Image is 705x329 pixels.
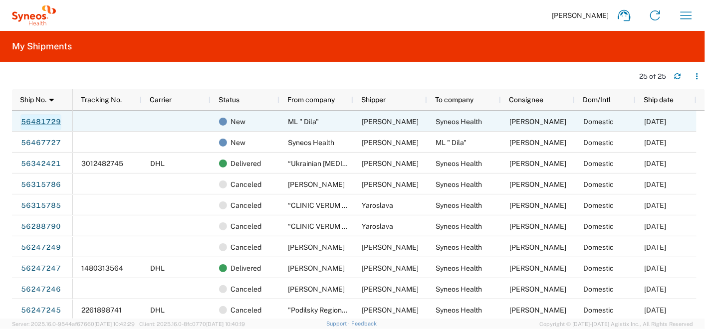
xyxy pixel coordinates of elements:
[644,139,666,147] span: 08/14/2025
[644,264,666,272] span: 07/23/2025
[20,177,61,193] a: 56315786
[552,11,609,20] span: [PERSON_NAME]
[20,240,61,256] a: 56247249
[362,222,393,230] span: Yaroslava
[509,180,566,188] span: Olga Kuptsova
[583,118,614,126] span: Domestic
[436,306,482,314] span: Syneos Health
[231,237,261,258] span: Canceled
[644,160,666,167] span: 08/01/2025
[436,160,482,167] span: Syneos Health
[583,96,611,104] span: Dom/Intl
[436,118,482,126] span: Syneos Health
[362,201,393,209] span: Yaroslava
[288,139,334,147] span: Syneos Health
[231,195,261,216] span: Canceled
[20,198,61,214] a: 56315785
[139,321,245,327] span: Client: 2025.16.0-8fc0770
[288,306,521,314] span: "Podilsky Regional Center of Oncology of the Vinnytsia Regional Council"
[351,321,377,327] a: Feedback
[644,96,674,104] span: Ship date
[583,264,614,272] span: Domestic
[362,180,419,188] span: Lysenko Serhii
[288,118,319,126] span: ML " Dila"
[583,306,614,314] span: Domestic
[509,160,566,167] span: Olga Kuptsova
[81,96,122,104] span: Tracking No.
[287,96,335,104] span: From company
[231,300,261,321] span: Canceled
[362,264,419,272] span: Strilchuk Maryna
[583,180,614,188] span: Domestic
[20,282,61,298] a: 56247246
[12,321,135,327] span: Server: 2025.16.0-9544af67660
[583,201,614,209] span: Domestic
[436,243,482,251] span: Syneos Health
[639,72,666,81] div: 25 of 25
[231,279,261,300] span: Canceled
[231,216,261,237] span: Canceled
[362,285,419,293] span: Lysenko Serhii
[509,201,566,209] span: Olga Kuptsova
[361,96,386,104] span: Shipper
[362,243,419,251] span: Savenko Kateryna
[231,153,261,174] span: Delivered
[509,306,566,314] span: Olga Kuptsova
[583,243,614,251] span: Domestic
[81,306,122,314] span: 2261898741
[436,222,482,230] span: Syneos Health
[583,160,614,167] span: Domestic
[509,243,566,251] span: Olga Kuptsova
[436,139,467,147] span: ML " Dila"
[644,118,666,126] span: 08/19/2025
[644,306,666,314] span: 07/23/2025
[436,264,482,272] span: Syneos Health
[583,285,614,293] span: Domestic
[644,201,666,209] span: 07/30/2025
[150,306,165,314] span: DHL
[12,40,72,52] h2: My Shipments
[435,96,473,104] span: To company
[509,264,566,272] span: Olga Kuptsova
[20,135,61,151] a: 56467727
[288,285,345,293] span: Lysenko Serhii
[509,96,543,104] span: Consignee
[81,264,123,272] span: 1480313564
[509,222,566,230] span: Olga Kuptsova
[644,285,666,293] span: 07/28/2025
[150,96,172,104] span: Carrier
[509,118,566,126] span: Olga Kuptsova
[288,264,345,272] span: Strilchuk Maryna
[20,219,61,235] a: 56288790
[219,96,239,104] span: Status
[509,285,566,293] span: Olga Kuptsova
[288,222,456,230] span: “CLINIC VERUM EXPERT”, Limited Liability Company
[288,201,456,209] span: “CLINIC VERUM EXPERT”, Limited Liability Company
[644,180,666,188] span: 07/31/2025
[81,160,123,167] span: 3012482745
[231,132,245,153] span: New
[150,264,165,272] span: DHL
[436,180,482,188] span: Syneos Health
[20,114,61,130] a: 56481729
[362,118,419,126] span: Lidia Homeniuk
[231,174,261,195] span: Canceled
[288,160,419,167] span: “Ukrainian tomotherapy centre” LLC
[20,156,61,172] a: 56342421
[539,320,693,329] span: Copyright © [DATE]-[DATE] Agistix Inc., All Rights Reserved
[362,160,419,167] span: Oksana Neshkreba
[583,139,614,147] span: Domestic
[20,261,61,277] a: 56247247
[326,321,351,327] a: Support
[362,139,419,147] span: Olga Kuptsova
[94,321,135,327] span: [DATE] 10:42:29
[231,258,261,279] span: Delivered
[20,96,46,104] span: Ship No.
[288,180,345,188] span: Lysenko Serhii
[231,111,245,132] span: New
[362,306,419,314] span: Vladyslav Lasavuts
[288,243,345,251] span: Savenko Kateryna
[644,222,666,230] span: 07/29/2025
[644,243,666,251] span: 07/29/2025
[436,201,482,209] span: Syneos Health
